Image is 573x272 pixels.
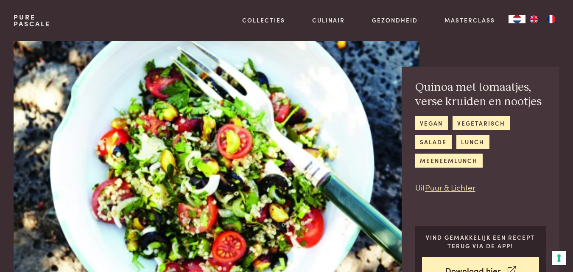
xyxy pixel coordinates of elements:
p: Vind gemakkelijk een recept terug via de app! [422,233,539,250]
a: Collecties [242,16,285,25]
a: vegetarisch [453,116,510,130]
a: lunch [456,135,489,149]
h2: Quinoa met tomaatjes, verse kruiden en nootjes [415,80,546,109]
a: NL [509,15,525,23]
a: Puur & Lichter [425,181,475,193]
div: Language [509,15,525,23]
a: Culinair [312,16,345,25]
p: Uit [415,181,546,193]
button: Uw voorkeuren voor toestemming voor trackingtechnologieën [552,251,566,265]
a: FR [542,15,559,23]
ul: Language list [525,15,559,23]
a: Masterclass [444,16,495,25]
a: salade [415,135,452,149]
a: PurePascale [14,14,50,27]
aside: Language selected: Nederlands [509,15,559,23]
a: EN [525,15,542,23]
a: meeneemlunch [415,154,483,168]
a: vegan [415,116,448,130]
a: Gezondheid [372,16,418,25]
